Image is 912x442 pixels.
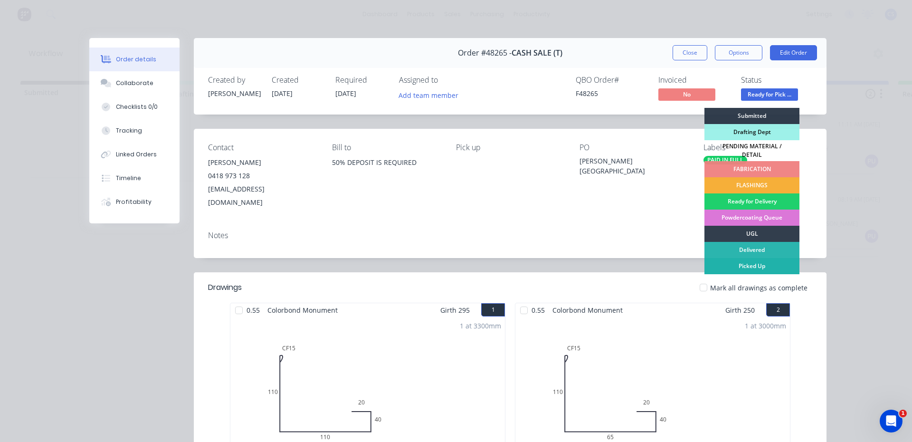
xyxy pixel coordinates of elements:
div: Tracking [116,126,142,135]
span: No [658,88,715,100]
div: PENDING MATERIAL / DETAIL [704,140,799,161]
div: [PERSON_NAME] [208,88,260,98]
button: Add team member [394,88,464,101]
div: Required [335,76,388,85]
div: Notes [208,231,812,240]
div: Linked Orders [116,150,157,159]
div: Collaborate [116,79,153,87]
div: Delivered [704,242,799,258]
button: Timeline [89,166,180,190]
div: Status [741,76,812,85]
span: [DATE] [335,89,356,98]
span: 1 [899,410,907,417]
div: PO [579,143,688,152]
span: Colorbond Monument [549,303,627,317]
div: Contact [208,143,317,152]
div: QBO Order # [576,76,647,85]
button: 2 [766,303,790,317]
span: 0.55 [528,303,549,317]
div: 50% DEPOSIT IS REQUIRED [332,156,441,169]
div: [PERSON_NAME]0418 973 128[EMAIL_ADDRESS][DOMAIN_NAME] [208,156,317,209]
span: [DATE] [272,89,293,98]
div: FLASHINGS [704,177,799,193]
div: [PERSON_NAME][GEOGRAPHIC_DATA] [579,156,688,176]
iframe: Intercom live chat [880,410,902,432]
div: 1 at 3000mm [745,321,786,331]
button: Collaborate [89,71,180,95]
button: Profitability [89,190,180,214]
div: Powdercoating Queue [704,210,799,226]
span: Colorbond Monument [264,303,342,317]
div: Created [272,76,324,85]
button: Add team member [399,88,464,101]
div: Submitted [704,108,799,124]
div: Picked Up [704,258,799,274]
div: F48265 [576,88,647,98]
div: Timeline [116,174,141,183]
span: Girth 295 [440,303,470,317]
div: Drawings [208,282,242,293]
span: Girth 250 [725,303,755,317]
div: Invoiced [658,76,730,85]
button: 1 [481,303,505,317]
div: Profitability [116,198,152,206]
button: Edit Order [770,45,817,60]
span: CASH SALE (T) [512,48,562,58]
div: PAID IN FULL [703,156,747,164]
div: Assigned to [399,76,494,85]
button: Checklists 0/0 [89,95,180,119]
button: Order details [89,48,180,71]
div: Checklists 0/0 [116,103,158,111]
div: [PERSON_NAME] [208,156,317,169]
div: Created by [208,76,260,85]
button: Tracking [89,119,180,143]
div: 50% DEPOSIT IS REQUIRED [332,156,441,186]
span: 0.55 [243,303,264,317]
div: [EMAIL_ADDRESS][DOMAIN_NAME] [208,183,317,209]
div: FABRICATION [704,161,799,177]
div: Ready for Delivery [704,193,799,210]
div: 0418 973 128 [208,169,317,183]
div: Order details [116,55,156,64]
button: Close [673,45,707,60]
div: Bill to [332,143,441,152]
button: Ready for Pick ... [741,88,798,103]
button: Linked Orders [89,143,180,166]
span: Ready for Pick ... [741,88,798,100]
div: Labels [703,143,812,152]
span: Order #48265 - [458,48,512,58]
div: UGL [704,226,799,242]
div: Pick up [456,143,565,152]
div: Drafting Dept [704,124,799,140]
button: Options [715,45,762,60]
div: 1 at 3300mm [460,321,501,331]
